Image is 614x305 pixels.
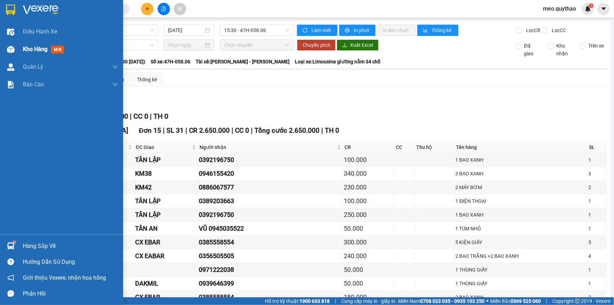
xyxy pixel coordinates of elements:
div: 0389203663 [199,196,342,206]
div: 5 [588,238,605,246]
th: Thu hộ [415,142,455,153]
div: 0356505505 [199,251,342,261]
span: meo.quythao [537,4,582,13]
span: CR 2.650.000 [189,126,230,135]
span: | [321,126,323,135]
strong: 0369 525 060 [511,298,541,304]
span: bar-chart [423,28,429,33]
div: 2 BAO TRẮNG +2 BAO XANH [456,252,586,260]
div: CX EBAR [135,237,197,247]
div: 1 [588,156,605,164]
span: | [251,126,253,135]
span: | [335,297,336,305]
span: printer [345,28,351,33]
div: VŨ 0945035522 [199,224,342,234]
div: CX EBAR [135,292,197,302]
strong: 0708 023 035 - 0935 103 250 [420,298,485,304]
span: CC 0 [235,126,249,135]
span: down [112,82,118,87]
span: | [546,297,547,305]
span: Báo cáo [23,80,44,89]
strong: 1900 633 818 [299,298,330,304]
button: syncLàm mới [297,25,337,36]
span: Điều hành xe [23,27,57,36]
span: Trên xe [586,42,607,50]
div: 0392196750 [199,155,342,165]
span: notification [7,274,14,281]
button: aim [174,3,186,15]
div: KM38 [135,169,197,179]
div: 100.000 [344,155,393,165]
span: message [7,290,14,297]
div: 0385558554 [199,237,342,247]
button: downloadXuất Excel [337,39,379,51]
span: In phơi [354,26,370,34]
div: 240.000 [344,251,393,261]
div: 0946155420 [199,169,342,179]
span: Hỗ trợ kỹ thuật: [265,297,330,305]
div: 50.000 [344,265,393,275]
span: ĐC Giao [136,143,191,151]
button: bar-chartThống kê [417,25,458,36]
div: 1 THÙNG GIẤY [456,280,586,287]
img: warehouse-icon [7,63,14,71]
div: TÂN LẬP [135,196,197,206]
div: 1 [588,280,605,287]
span: Số xe: 47H-058.06 [151,58,190,66]
span: | [185,126,187,135]
span: aim [177,6,182,11]
span: | [163,126,165,135]
span: Miền Nam [398,297,485,305]
div: 100.000 [344,196,393,206]
img: warehouse-icon [7,28,14,36]
span: Loại xe: Limousine giường nằm 34 chỗ [295,58,380,66]
div: 4 [588,252,605,260]
div: 0385558554 [199,292,342,302]
img: icon-new-feature [585,6,591,12]
span: file-add [161,6,166,11]
span: SL 31 [166,126,184,135]
button: Chuyển phơi [297,39,336,51]
span: sync [303,28,309,33]
div: 2 MÁY BƠM [456,183,586,191]
div: 180.000 [344,292,393,302]
div: 50.000 [344,279,393,288]
img: warehouse-icon [7,46,14,53]
button: caret-down [597,3,610,15]
div: 2 BAO XANH [456,293,586,301]
div: 2 [588,293,605,301]
div: 0886067577 [199,182,342,192]
div: 300.000 [344,237,393,247]
th: CR [343,142,394,153]
div: 1 BAO XANH [456,156,586,164]
div: 1 BAO XANH [456,211,586,219]
span: Đơn 15 [139,126,162,135]
th: Tên hàng [455,142,588,153]
div: 5 KIỆN GIẤY [456,238,586,246]
span: Kho nhận [553,42,575,57]
span: Kho hàng [23,46,48,52]
span: Chọn chuyến [224,40,289,50]
div: Phản hồi [23,288,118,299]
button: printerIn phơi [339,25,375,36]
span: ⚪️ [486,300,488,303]
span: Lọc CC [549,26,567,34]
span: down [112,64,118,70]
div: 1 THÙNG GIẤY [456,266,586,274]
div: 2 [588,183,605,191]
span: Đã giao [521,42,543,57]
span: TH 0 [325,126,339,135]
span: question-circle [7,259,14,265]
div: 230.000 [344,182,393,192]
div: DAKMIL [135,279,197,288]
span: Xuất Excel [350,41,373,49]
div: 1 ĐIỆN THOẠI [456,197,586,205]
img: logo-vxr [6,5,15,15]
div: TÂN AN [135,224,197,234]
sup: 1 [589,3,594,8]
div: 0939646399 [199,279,342,288]
button: file-add [158,3,170,15]
div: Hướng dẫn sử dụng [23,257,118,267]
sup: 1 [13,241,15,243]
span: | [130,112,132,120]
